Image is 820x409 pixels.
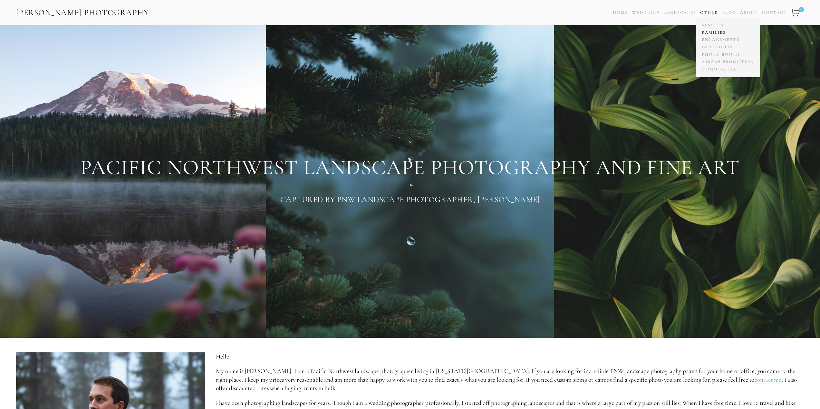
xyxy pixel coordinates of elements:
[740,8,758,17] a: About
[755,376,782,384] a: contact me
[216,367,804,393] p: My name is [PERSON_NAME]. I am a Pacific Northwest landscape photographer living in [US_STATE][GE...
[700,22,756,29] a: Seniors
[700,58,756,66] a: Airbnb Promotion
[700,36,756,44] a: Engagements
[663,10,696,15] a: Landscapes
[16,193,804,206] h3: Captured By PNW Landscape Photographer, [PERSON_NAME]
[722,8,736,17] a: Blog
[700,10,718,15] a: Other
[16,156,804,179] h1: PACIFIC NORTHWEST LANDSCAPE PHOTOGRAPHY AND FINE ART
[789,5,805,20] a: 0 items in cart
[632,10,659,15] a: Weddings
[700,29,756,36] a: Families
[216,352,804,361] p: Hello!
[700,66,756,73] a: Commercial
[762,8,787,17] a: Contact
[700,43,756,51] a: Headshots
[15,5,150,20] a: [PERSON_NAME] Photography
[613,8,628,17] a: Home
[700,51,756,58] a: Photo Booth
[799,7,804,12] span: 0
